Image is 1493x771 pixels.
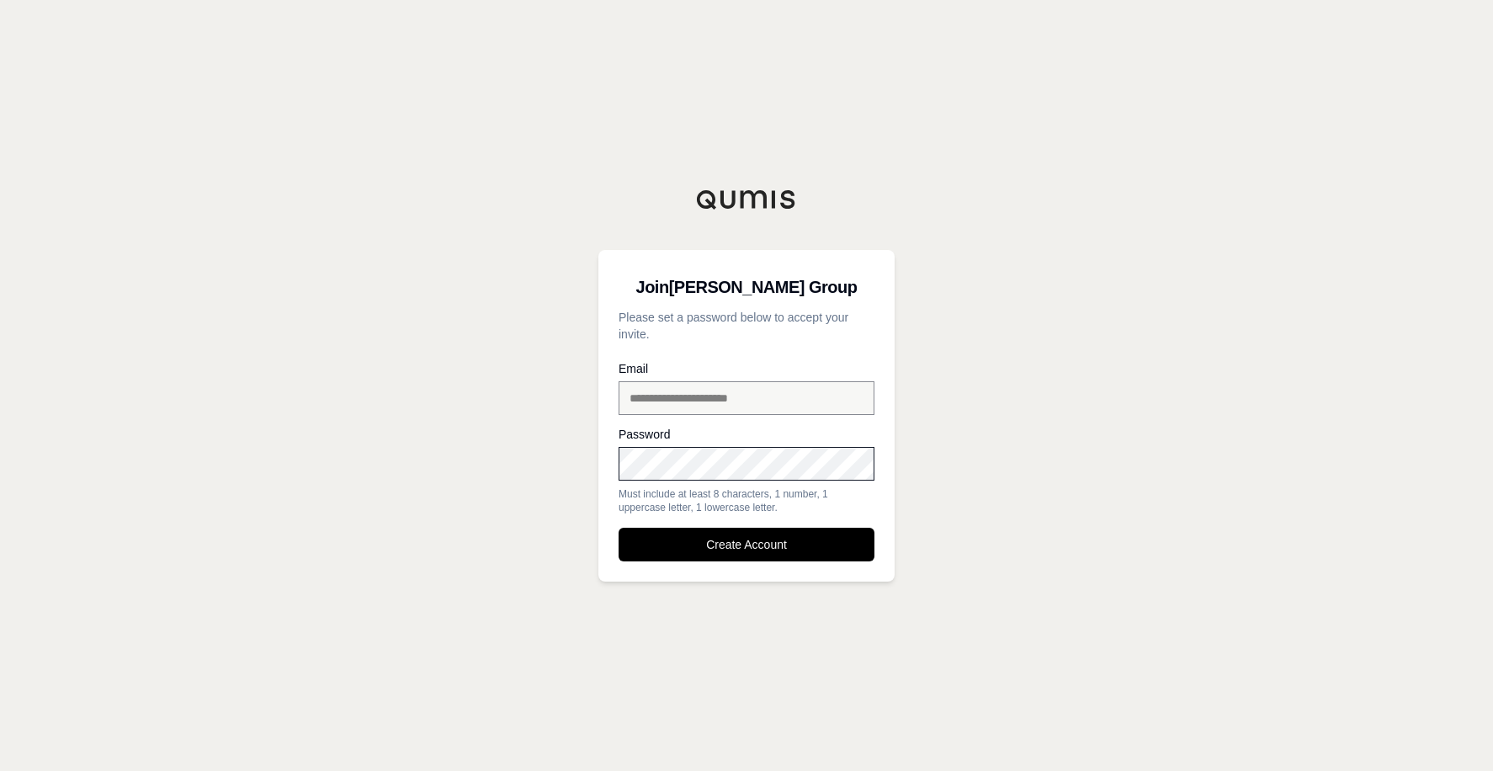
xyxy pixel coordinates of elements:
[619,270,874,304] h3: Join [PERSON_NAME] Group
[619,363,874,375] label: Email
[619,309,874,343] p: Please set a password below to accept your invite.
[696,189,797,210] img: Qumis
[619,428,874,440] label: Password
[619,528,874,561] button: Create Account
[619,487,874,514] div: Must include at least 8 characters, 1 number, 1 uppercase letter, 1 lowercase letter.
